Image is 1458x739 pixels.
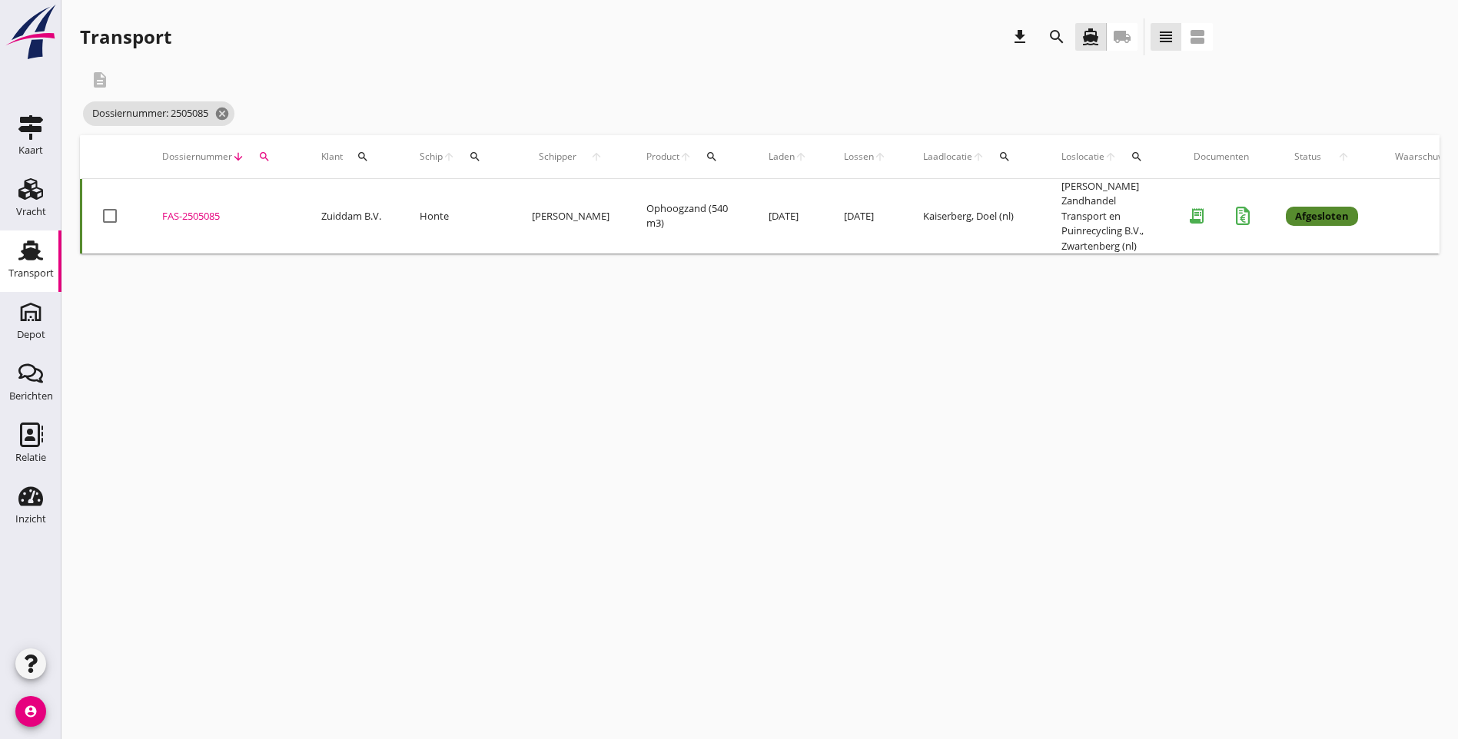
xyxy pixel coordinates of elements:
div: Transport [80,25,171,49]
i: directions_boat [1081,28,1100,46]
i: view_agenda [1188,28,1207,46]
i: cancel [214,106,230,121]
i: search [469,151,481,163]
img: logo-small.a267ee39.svg [3,4,58,61]
i: arrow_upward [795,151,807,163]
span: Schip [420,150,443,164]
i: arrow_upward [443,151,455,163]
td: [DATE] [825,179,905,254]
i: arrow_downward [232,151,244,163]
i: arrow_upward [972,151,985,163]
td: Kaiserberg, Doel (nl) [905,179,1043,254]
span: Loslocatie [1061,150,1104,164]
i: arrow_upward [583,151,609,163]
div: Relatie [15,452,46,462]
i: arrow_upward [679,151,692,163]
i: receipt_long [1181,200,1212,231]
div: Inzicht [15,514,46,524]
span: Status [1286,150,1330,164]
td: [DATE] [750,179,825,254]
div: Vracht [16,207,46,217]
i: download [1011,28,1029,46]
span: Dossiernummer: 2505085 [83,101,234,126]
div: Kaart [18,145,43,155]
div: Transport [8,268,54,278]
div: Documenten [1194,150,1249,164]
i: search [998,151,1011,163]
span: Dossiernummer [162,150,232,164]
span: Lossen [844,150,874,164]
i: search [706,151,718,163]
span: Laden [769,150,795,164]
td: Ophoogzand (540 m3) [628,179,750,254]
i: view_headline [1157,28,1175,46]
div: Afgesloten [1286,207,1358,227]
div: Depot [17,330,45,340]
span: Laadlocatie [923,150,972,164]
i: account_circle [15,696,46,727]
td: Zuiddam B.V. [303,179,401,254]
td: Honte [401,179,513,254]
i: local_shipping [1113,28,1131,46]
td: [PERSON_NAME] [513,179,628,254]
span: Schipper [532,150,583,164]
i: search [357,151,369,163]
i: arrow_upward [1104,151,1117,163]
i: search [1048,28,1066,46]
i: search [258,151,271,163]
i: arrow_upward [1330,151,1359,163]
div: Waarschuwing [1395,150,1458,164]
i: search [1131,151,1143,163]
div: FAS-2505085 [162,209,284,224]
span: Product [646,150,679,164]
i: arrow_upward [874,151,886,163]
div: Klant [321,138,383,175]
td: [PERSON_NAME] Zandhandel Transport en Puinrecycling B.V., Zwartenberg (nl) [1043,179,1175,254]
div: Berichten [9,391,53,401]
